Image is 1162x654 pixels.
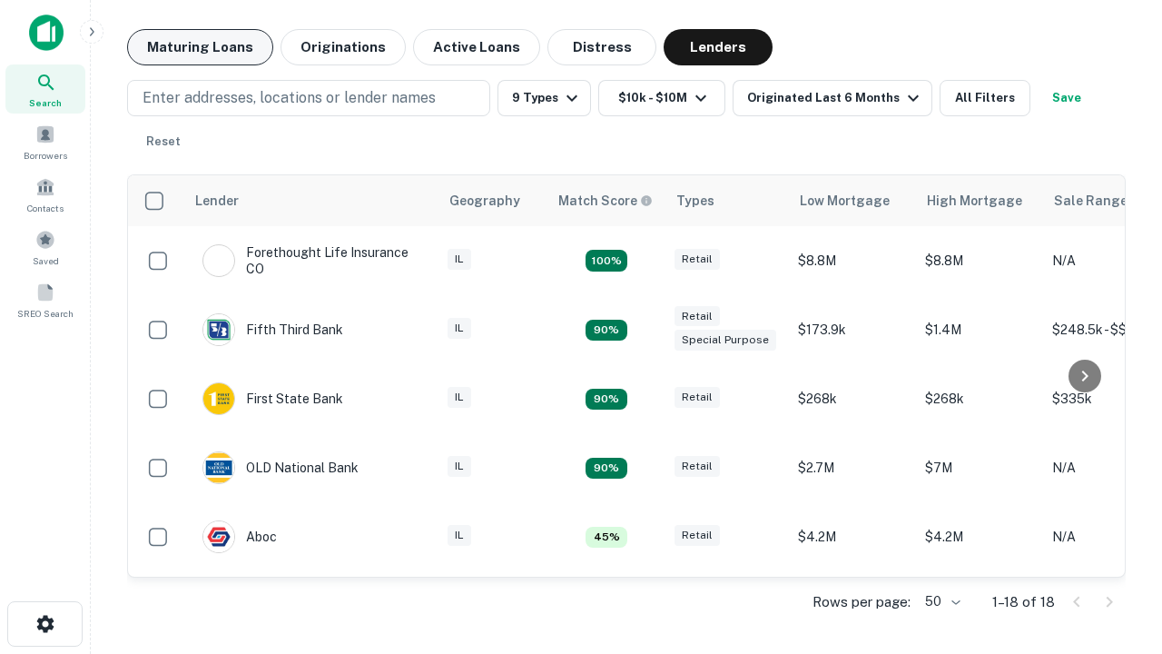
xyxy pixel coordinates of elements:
img: picture [203,521,234,552]
td: $201.1k [789,571,916,640]
td: $268k [789,364,916,433]
div: 50 [918,589,963,615]
button: Maturing Loans [127,29,273,65]
div: IL [448,387,471,408]
div: Matching Properties: 2, hasApolloMatch: undefined [586,389,627,411]
span: Contacts [27,201,64,215]
div: Retail [675,249,720,270]
td: $4.2M [916,502,1043,571]
div: Retail [675,306,720,327]
img: picture [203,383,234,414]
td: $2.7M [789,433,916,502]
div: IL [448,249,471,270]
button: 9 Types [497,80,591,116]
div: OLD National Bank [202,451,359,484]
td: $8.8M [916,226,1043,295]
div: First State Bank [202,382,343,415]
td: $201.1k [916,571,1043,640]
div: Originated Last 6 Months [747,87,924,109]
a: Saved [5,223,85,272]
th: Capitalize uses an advanced AI algorithm to match your search with the best lender. The match sco... [547,175,665,226]
div: IL [448,525,471,546]
a: Search [5,64,85,114]
button: Originations [281,29,406,65]
img: picture [203,245,234,276]
div: Lender [195,190,239,212]
p: 1–18 of 18 [992,591,1055,613]
div: Matching Properties: 2, hasApolloMatch: undefined [586,458,627,480]
td: $7M [916,433,1043,502]
button: Save your search to get updates of matches that match your search criteria. [1038,80,1096,116]
p: Rows per page: [812,591,911,613]
span: Search [29,95,62,110]
td: $268k [916,364,1043,433]
button: Lenders [664,29,773,65]
span: Saved [33,253,59,268]
button: $10k - $10M [598,80,725,116]
button: Distress [547,29,656,65]
div: Matching Properties: 2, hasApolloMatch: undefined [586,320,627,342]
a: SREO Search [5,275,85,324]
div: Retail [675,387,720,408]
a: Borrowers [5,117,85,166]
div: Sale Range [1054,190,1128,212]
div: Retail [675,525,720,546]
div: IL [448,318,471,339]
h6: Match Score [558,191,649,211]
th: High Mortgage [916,175,1043,226]
button: Enter addresses, locations or lender names [127,80,490,116]
img: picture [203,314,234,345]
span: SREO Search [17,306,74,321]
div: Aboc [202,520,277,553]
div: Matching Properties: 1, hasApolloMatch: undefined [586,527,627,549]
div: Fifth Third Bank [202,313,343,346]
div: Capitalize uses an advanced AI algorithm to match your search with the best lender. The match sco... [558,191,653,211]
div: Types [676,190,714,212]
button: Reset [134,124,192,160]
iframe: Chat Widget [1071,451,1162,538]
th: Low Mortgage [789,175,916,226]
th: Types [665,175,789,226]
div: IL [448,456,471,477]
div: Low Mortgage [800,190,890,212]
p: Enter addresses, locations or lender names [143,87,436,109]
td: $173.9k [789,295,916,364]
th: Lender [184,175,438,226]
img: picture [203,452,234,483]
button: Originated Last 6 Months [733,80,932,116]
a: Contacts [5,170,85,219]
img: capitalize-icon.png [29,15,64,51]
button: Active Loans [413,29,540,65]
div: Matching Properties: 4, hasApolloMatch: undefined [586,250,627,272]
button: All Filters [940,80,1030,116]
td: $1.4M [916,295,1043,364]
th: Geography [438,175,547,226]
div: Geography [449,190,520,212]
div: High Mortgage [927,190,1022,212]
td: $8.8M [789,226,916,295]
div: Forethought Life Insurance CO [202,244,420,277]
td: $4.2M [789,502,916,571]
div: Special Purpose [675,330,776,351]
div: Retail [675,456,720,477]
span: Borrowers [24,148,67,163]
